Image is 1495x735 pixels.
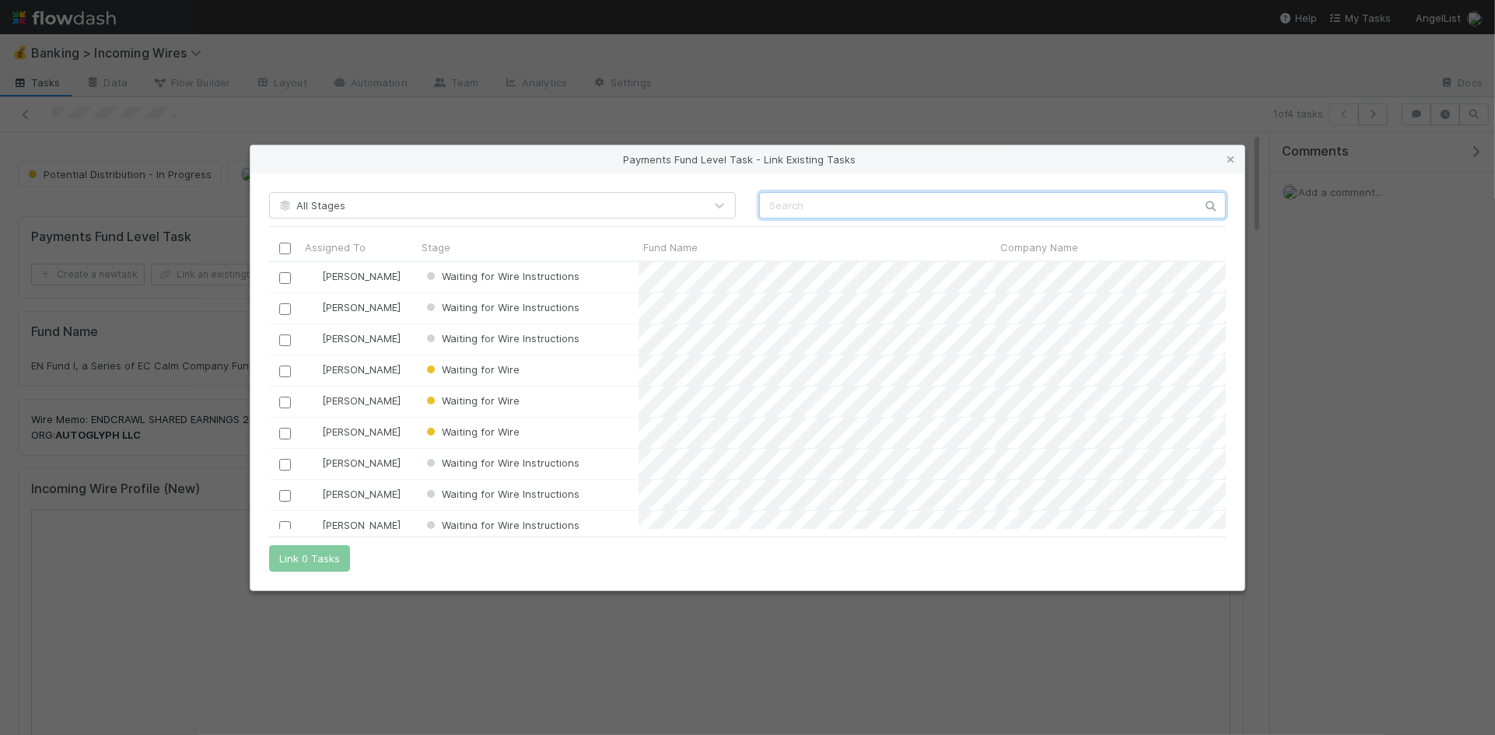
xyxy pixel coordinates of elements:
[423,488,579,500] span: Waiting for Wire Instructions
[279,427,291,439] input: Toggle Row Selected
[322,363,401,376] span: [PERSON_NAME]
[423,425,520,438] span: Waiting for Wire
[279,303,291,314] input: Toggle Row Selected
[423,363,520,376] span: Waiting for Wire
[307,519,320,531] img: avatar_c6c9a18c-a1dc-4048-8eac-219674057138.png
[306,424,401,439] div: [PERSON_NAME]
[307,363,320,376] img: avatar_c6c9a18c-a1dc-4048-8eac-219674057138.png
[306,486,401,502] div: [PERSON_NAME]
[322,425,401,438] span: [PERSON_NAME]
[322,270,401,282] span: [PERSON_NAME]
[422,240,450,255] span: Stage
[279,334,291,345] input: Toggle Row Selected
[322,488,401,500] span: [PERSON_NAME]
[279,243,291,254] input: Toggle All Rows Selected
[322,457,401,469] span: [PERSON_NAME]
[306,299,401,315] div: [PERSON_NAME]
[305,240,366,255] span: Assigned To
[423,393,520,408] div: Waiting for Wire
[307,457,320,469] img: avatar_c6c9a18c-a1dc-4048-8eac-219674057138.png
[279,458,291,470] input: Toggle Row Selected
[423,332,579,345] span: Waiting for Wire Instructions
[306,331,401,346] div: [PERSON_NAME]
[423,270,579,282] span: Waiting for Wire Instructions
[250,145,1245,173] div: Payments Fund Level Task - Link Existing Tasks
[307,488,320,500] img: avatar_c6c9a18c-a1dc-4048-8eac-219674057138.png
[423,517,579,533] div: Waiting for Wire Instructions
[307,425,320,438] img: avatar_c6c9a18c-a1dc-4048-8eac-219674057138.png
[306,455,401,471] div: [PERSON_NAME]
[306,393,401,408] div: [PERSON_NAME]
[306,362,401,377] div: [PERSON_NAME]
[269,545,350,572] button: Link 0 Tasks
[279,396,291,408] input: Toggle Row Selected
[423,331,579,346] div: Waiting for Wire Instructions
[278,199,345,212] span: All Stages
[306,517,401,533] div: [PERSON_NAME]
[759,192,1226,219] input: Search
[279,271,291,283] input: Toggle Row Selected
[322,394,401,407] span: [PERSON_NAME]
[423,394,520,407] span: Waiting for Wire
[307,301,320,313] img: avatar_c6c9a18c-a1dc-4048-8eac-219674057138.png
[423,519,579,531] span: Waiting for Wire Instructions
[423,455,579,471] div: Waiting for Wire Instructions
[423,268,579,284] div: Waiting for Wire Instructions
[307,270,320,282] img: avatar_c6c9a18c-a1dc-4048-8eac-219674057138.png
[279,489,291,501] input: Toggle Row Selected
[306,268,401,284] div: [PERSON_NAME]
[423,301,579,313] span: Waiting for Wire Instructions
[423,424,520,439] div: Waiting for Wire
[307,332,320,345] img: avatar_c6c9a18c-a1dc-4048-8eac-219674057138.png
[322,301,401,313] span: [PERSON_NAME]
[1000,240,1078,255] span: Company Name
[307,394,320,407] img: avatar_c6c9a18c-a1dc-4048-8eac-219674057138.png
[643,240,698,255] span: Fund Name
[279,520,291,532] input: Toggle Row Selected
[322,519,401,531] span: [PERSON_NAME]
[423,299,579,315] div: Waiting for Wire Instructions
[322,332,401,345] span: [PERSON_NAME]
[423,362,520,377] div: Waiting for Wire
[423,457,579,469] span: Waiting for Wire Instructions
[279,365,291,376] input: Toggle Row Selected
[423,486,579,502] div: Waiting for Wire Instructions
